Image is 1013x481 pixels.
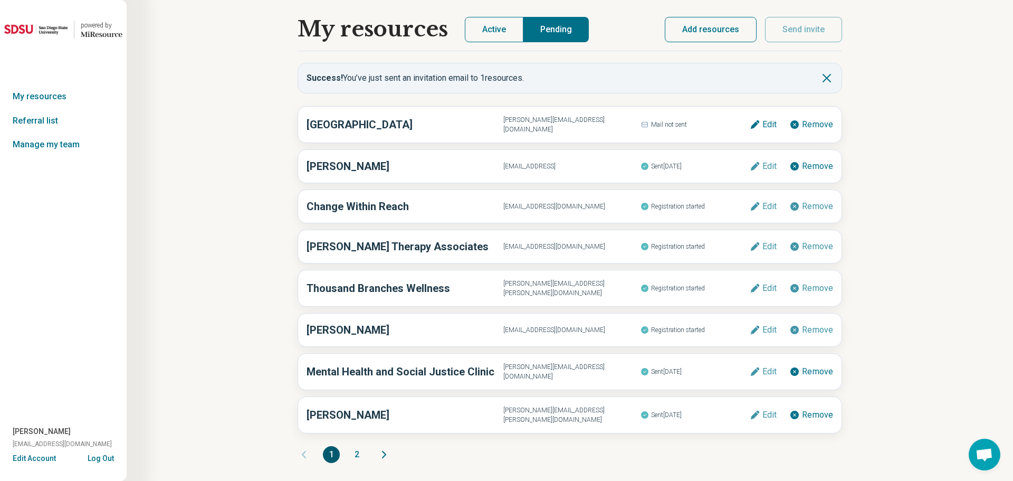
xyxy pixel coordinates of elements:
span: Edit [762,284,777,293]
span: Registration started [641,200,750,213]
button: Edit [750,161,777,172]
span: Sent [DATE] [641,408,750,422]
span: Edit [762,326,777,334]
button: 2 [348,446,365,463]
button: Previous page [298,446,310,463]
button: Edit [750,241,777,252]
button: Edit [750,283,777,294]
button: Edit [750,119,777,130]
span: Registration started [641,240,750,253]
button: Remove [789,410,833,420]
button: Active [465,17,523,42]
h3: Thousand Branches Wellness [307,280,503,296]
h3: [GEOGRAPHIC_DATA] [307,117,503,133]
span: Edit [762,411,777,419]
span: Sent [DATE] [641,365,750,379]
span: [EMAIL_ADDRESS][DOMAIN_NAME] [503,202,640,211]
button: Add resources [665,17,757,42]
button: Remove [789,161,833,172]
button: 1 [323,446,340,463]
button: Remove [789,119,833,130]
span: Edit [762,367,777,376]
h3: Mental Health and Social Justice Clinic [307,364,503,380]
span: Sent [DATE] [641,159,750,173]
span: Remove [802,202,833,211]
span: [PERSON_NAME][EMAIL_ADDRESS][DOMAIN_NAME] [503,115,640,134]
button: Remove [789,201,833,212]
button: Pending [523,17,589,42]
button: Edit Account [13,453,56,464]
button: Edit [750,410,777,420]
span: Remove [802,411,833,419]
span: Edit [762,162,777,171]
span: Remove [802,120,833,129]
button: Log Out [88,453,114,461]
span: [EMAIL_ADDRESS][DOMAIN_NAME] [503,242,640,251]
span: [PERSON_NAME][EMAIL_ADDRESS][DOMAIN_NAME] [503,362,640,381]
button: Next page [378,446,390,463]
span: [EMAIL_ADDRESS][DOMAIN_NAME] [13,439,112,449]
button: Remove [789,283,833,294]
button: Remove [789,241,833,252]
span: Remove [802,162,833,171]
h3: [PERSON_NAME] Therapy Associates [307,239,503,254]
h3: [PERSON_NAME] [307,407,503,423]
span: Remove [802,284,833,293]
span: Remove [802,242,833,251]
h3: [PERSON_NAME] [307,158,503,174]
button: Edit [750,201,777,212]
h1: My resources [298,17,448,42]
span: [PERSON_NAME][EMAIL_ADDRESS][PERSON_NAME][DOMAIN_NAME] [503,405,640,425]
div: Open chat [969,439,1000,470]
span: Remove [802,367,833,376]
span: Registration started [641,281,750,295]
button: Edit [750,366,777,377]
span: Edit [762,242,777,251]
span: [PERSON_NAME] [13,426,71,437]
span: Registration started [641,323,750,337]
button: Send invite [765,17,842,42]
button: Remove [789,325,833,335]
span: Edit [762,202,777,211]
button: Edit [750,325,777,335]
span: Mail not sent [641,118,750,131]
b: Success! [307,73,343,83]
a: San Diego State Universitypowered by [4,17,122,42]
span: [EMAIL_ADDRESS][DOMAIN_NAME] [503,325,640,335]
div: powered by [81,21,122,30]
h3: Change Within Reach [307,199,503,214]
h3: [PERSON_NAME] [307,322,503,338]
span: [PERSON_NAME][EMAIL_ADDRESS][PERSON_NAME][DOMAIN_NAME] [503,279,640,298]
button: Remove [789,366,833,377]
span: Edit [762,120,777,129]
img: San Diego State University [4,17,68,42]
span: Remove [802,326,833,334]
span: [EMAIL_ADDRESS] [503,162,640,171]
p: You’ve just sent an invitation email to 1 resources. [307,72,524,84]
